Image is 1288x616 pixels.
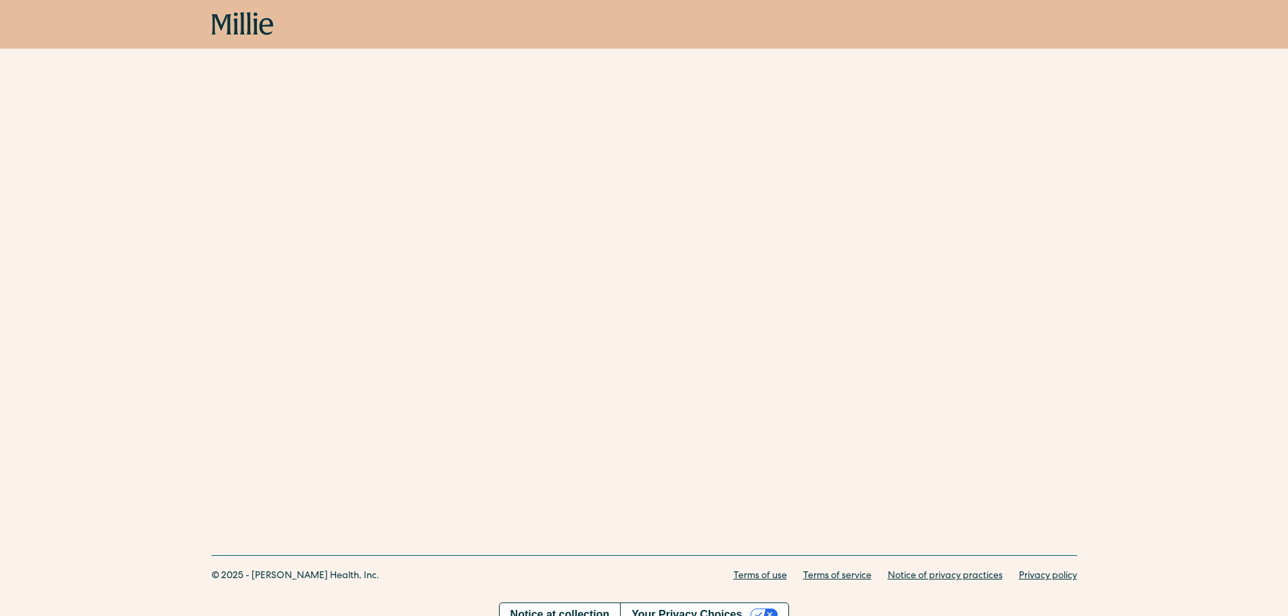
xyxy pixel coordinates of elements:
a: Terms of service [803,569,872,584]
a: Terms of use [734,569,787,584]
div: © 2025 - [PERSON_NAME] Health, Inc. [212,569,379,584]
a: Notice of privacy practices [888,569,1003,584]
a: Privacy policy [1019,569,1077,584]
